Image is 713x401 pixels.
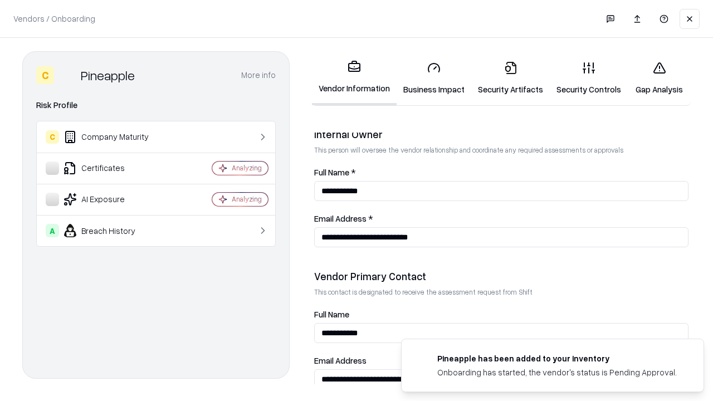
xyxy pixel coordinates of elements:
div: AI Exposure [46,193,179,206]
img: Pineapple [58,66,76,84]
p: Vendors / Onboarding [13,13,95,25]
p: This person will oversee the vendor relationship and coordinate any required assessments or appro... [314,145,688,155]
label: Full Name [314,310,688,319]
button: More info [241,65,276,85]
div: Vendor Primary Contact [314,270,688,283]
a: Vendor Information [312,51,397,105]
div: C [46,130,59,144]
div: Analyzing [232,163,262,173]
img: pineappleenergy.com [415,353,428,366]
label: Full Name * [314,168,688,177]
div: Pineapple has been added to your inventory [437,353,677,364]
div: Pineapple [81,66,135,84]
div: Company Maturity [46,130,179,144]
div: Certificates [46,162,179,175]
div: Breach History [46,224,179,237]
div: Internal Owner [314,128,688,141]
p: This contact is designated to receive the assessment request from Shift [314,287,688,297]
a: Security Artifacts [471,52,550,104]
div: Onboarding has started, the vendor's status is Pending Approval. [437,366,677,378]
label: Email Address [314,356,688,365]
div: Analyzing [232,194,262,204]
div: A [46,224,59,237]
label: Email Address * [314,214,688,223]
a: Security Controls [550,52,628,104]
a: Gap Analysis [628,52,691,104]
div: C [36,66,54,84]
div: Risk Profile [36,99,276,112]
a: Business Impact [397,52,471,104]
